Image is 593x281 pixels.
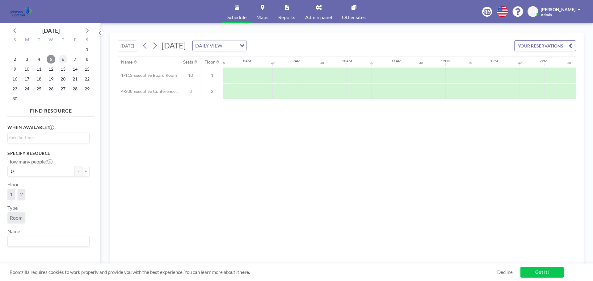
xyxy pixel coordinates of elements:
[33,36,45,44] div: T
[81,36,93,44] div: S
[118,72,177,78] span: 1-112 Executive Board Room
[8,133,89,142] div: Search for option
[71,85,79,93] span: Friday, November 28, 2025
[118,40,137,51] button: [DATE]
[497,269,513,275] a: Decline
[59,75,67,83] span: Thursday, November 20, 2025
[71,75,79,83] span: Friday, November 21, 2025
[201,89,223,94] span: 2
[490,59,498,63] div: 1PM
[541,12,552,17] span: Admin
[441,59,451,63] div: 12PM
[59,65,67,73] span: Thursday, November 13, 2025
[42,26,60,35] div: [DATE]
[7,181,19,188] label: Floor
[8,134,86,141] input: Search for option
[8,236,89,246] div: Search for option
[47,55,55,64] span: Wednesday, November 5, 2025
[59,85,67,93] span: Thursday, November 27, 2025
[567,61,571,65] div: 30
[10,269,497,275] span: Roomzilla requires cookies to work properly and provide you with the best experience. You can lea...
[305,15,332,20] span: Admin panel
[540,59,547,63] div: 2PM
[82,166,90,176] button: +
[342,59,352,63] div: 10AM
[83,75,91,83] span: Saturday, November 22, 2025
[118,89,180,94] span: 4-208 Executive Conference Room
[243,59,251,63] div: 8AM
[11,65,19,73] span: Sunday, November 9, 2025
[11,55,19,64] span: Sunday, November 2, 2025
[520,267,564,278] a: Got it!
[7,105,95,114] h4: FIND RESOURCE
[10,191,13,197] span: 1
[83,85,91,93] span: Saturday, November 29, 2025
[7,151,90,156] h3: Specify resource
[7,205,18,211] label: Type
[292,59,301,63] div: 9AM
[10,6,32,18] img: organization-logo
[271,61,275,65] div: 30
[35,75,43,83] span: Tuesday, November 18, 2025
[83,65,91,73] span: Saturday, November 15, 2025
[59,55,67,64] span: Thursday, November 6, 2025
[518,61,522,65] div: 30
[10,215,23,221] span: Room
[320,61,324,65] div: 30
[71,55,79,64] span: Friday, November 7, 2025
[83,55,91,64] span: Saturday, November 8, 2025
[47,85,55,93] span: Wednesday, November 26, 2025
[35,55,43,64] span: Tuesday, November 4, 2025
[9,36,21,44] div: S
[7,228,20,234] label: Name
[180,89,201,94] span: 8
[11,85,19,93] span: Sunday, November 23, 2025
[180,72,201,78] span: 10
[57,36,69,44] div: T
[469,61,472,65] div: 30
[541,7,575,12] span: [PERSON_NAME]
[239,269,250,275] a: here.
[23,55,31,64] span: Monday, November 3, 2025
[11,94,19,103] span: Sunday, November 30, 2025
[7,159,53,165] label: How many people?
[23,85,31,93] span: Monday, November 24, 2025
[193,40,246,51] div: Search for option
[47,65,55,73] span: Wednesday, November 12, 2025
[201,72,223,78] span: 1
[204,59,215,65] div: Floor
[69,36,81,44] div: F
[224,42,236,50] input: Search for option
[83,45,91,54] span: Saturday, November 1, 2025
[11,75,19,83] span: Sunday, November 16, 2025
[342,15,366,20] span: Other sites
[8,237,86,245] input: Search for option
[45,36,57,44] div: W
[162,41,186,50] span: [DATE]
[35,65,43,73] span: Tuesday, November 11, 2025
[35,85,43,93] span: Tuesday, November 25, 2025
[21,36,33,44] div: M
[391,59,402,63] div: 11AM
[75,166,82,176] button: -
[221,61,225,65] div: 30
[227,15,246,20] span: Schedule
[419,61,423,65] div: 30
[194,42,224,50] span: DAILY VIEW
[278,15,295,20] span: Reports
[23,75,31,83] span: Monday, November 17, 2025
[256,15,268,20] span: Maps
[47,75,55,83] span: Wednesday, November 19, 2025
[514,40,576,51] button: YOUR RESERVATIONS
[183,59,193,65] div: Seats
[23,65,31,73] span: Monday, November 10, 2025
[370,61,373,65] div: 30
[121,59,132,65] div: Name
[20,191,23,197] span: 2
[71,65,79,73] span: Friday, November 14, 2025
[530,9,536,14] span: XH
